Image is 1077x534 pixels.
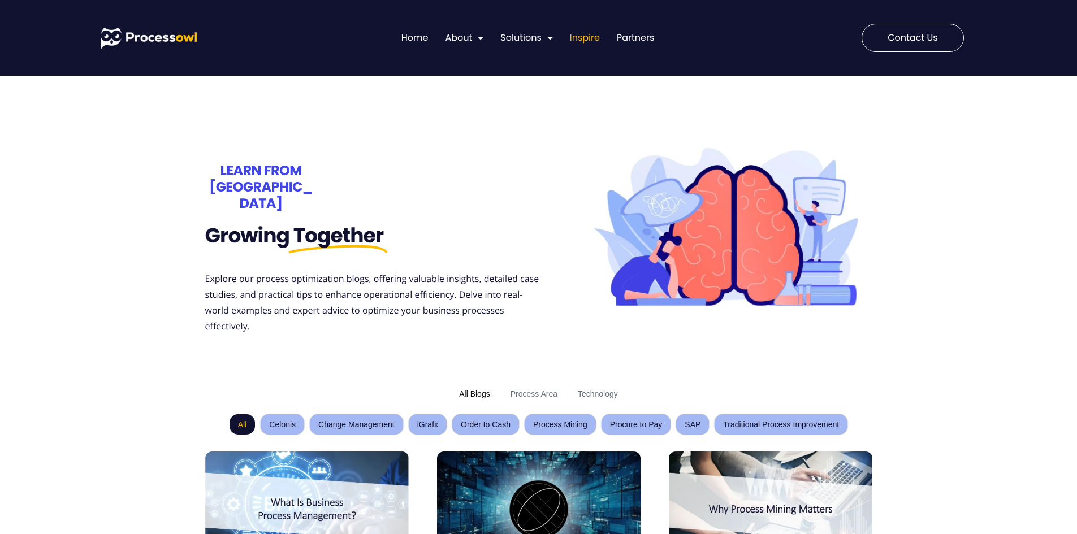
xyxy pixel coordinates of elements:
[573,385,622,403] button: Technology
[676,414,709,435] button: SAP
[570,31,600,45] a: Inspire
[715,414,847,435] button: Traditional Process Improvement
[525,414,596,435] button: Process Mining
[506,385,562,403] button: Process Area
[409,414,447,435] button: iGrafx
[401,31,655,45] nav: Menu
[205,163,317,212] h2: LEARN FROM [GEOGRAPHIC_DATA]
[500,31,552,45] a: Solutions
[617,31,654,45] a: Partners
[401,31,429,45] a: Home
[455,385,494,403] button: All Blogs
[310,414,403,435] button: Change Management
[205,271,544,334] p: Explore our process optimization blogs, offering valuable insights, detailed case studies, and pr...
[888,33,937,42] span: Contact us
[205,221,289,250] span: Growing
[602,414,671,435] button: Procure to Pay
[230,414,256,435] button: All
[445,31,483,45] a: About
[862,24,963,52] a: Contact us
[261,414,304,435] button: Celonis
[452,414,519,435] button: Order to Cash
[583,135,868,325] img: process owl blogs
[293,223,384,248] span: Together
